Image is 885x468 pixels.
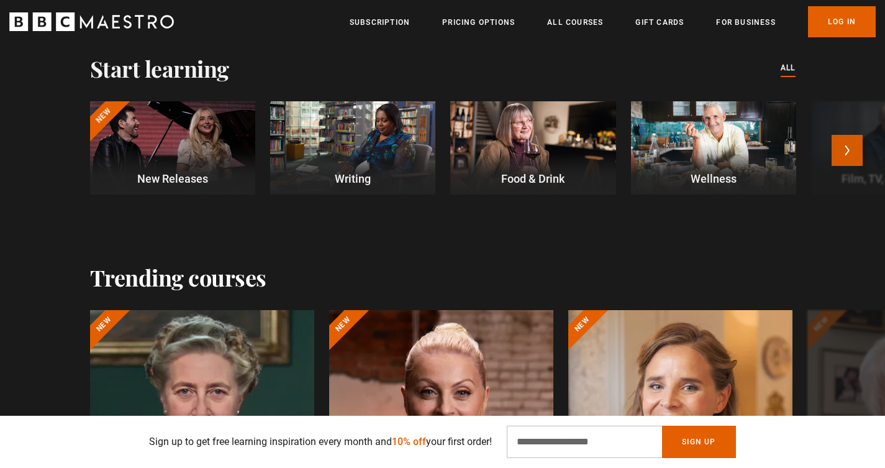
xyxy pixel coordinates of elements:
a: Log In [808,6,876,37]
span: 10% off [392,436,426,447]
a: For business [716,16,775,29]
a: Wellness [631,101,796,195]
h2: Start learning [90,55,229,81]
p: Sign up to get free learning inspiration every month and your first order! [149,434,492,449]
p: Writing [270,170,435,187]
a: Food & Drink [450,101,615,195]
button: Sign Up [662,426,735,458]
a: All Courses [547,16,603,29]
p: Wellness [631,170,796,187]
a: Pricing Options [442,16,515,29]
svg: BBC Maestro [9,12,174,31]
a: Gift Cards [635,16,684,29]
nav: Primary [350,6,876,37]
a: All [781,62,796,75]
p: New Releases [89,170,255,187]
a: New New Releases [90,101,255,195]
a: Subscription [350,16,410,29]
a: Writing [270,101,435,195]
h2: Trending courses [90,264,266,290]
p: Food & Drink [450,170,615,187]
